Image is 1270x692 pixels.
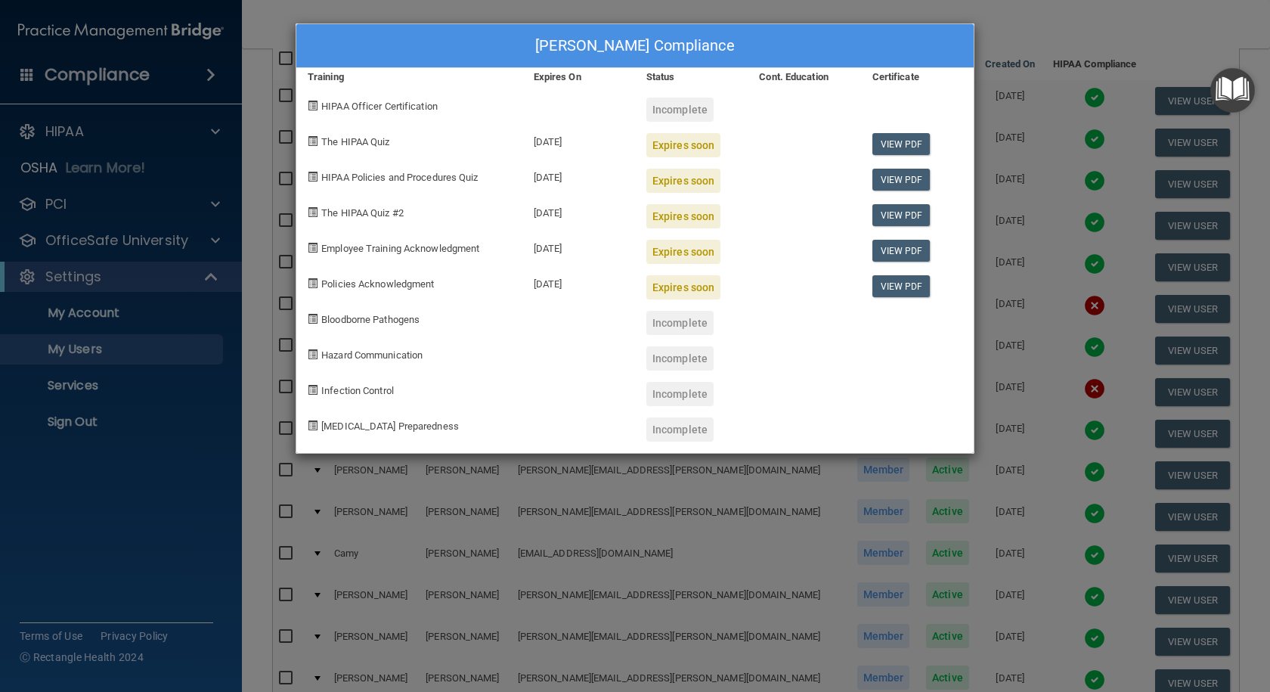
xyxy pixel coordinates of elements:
[872,204,931,226] a: View PDF
[321,278,434,290] span: Policies Acknowledgment
[522,228,635,264] div: [DATE]
[872,169,931,191] a: View PDF
[321,385,394,396] span: Infection Control
[861,68,974,86] div: Certificate
[321,243,479,254] span: Employee Training Acknowledgment
[646,204,720,228] div: Expires soon
[321,101,438,112] span: HIPAA Officer Certification
[646,311,714,335] div: Incomplete
[646,346,714,371] div: Incomplete
[635,68,748,86] div: Status
[646,382,714,406] div: Incomplete
[321,207,404,219] span: The HIPAA Quiz #2
[646,133,720,157] div: Expires soon
[321,314,420,325] span: Bloodborne Pathogens
[872,240,931,262] a: View PDF
[748,68,860,86] div: Cont. Education
[646,417,714,442] div: Incomplete
[1210,68,1255,113] button: Open Resource Center
[646,240,720,264] div: Expires soon
[296,24,974,68] div: [PERSON_NAME] Compliance
[321,172,478,183] span: HIPAA Policies and Procedures Quiz
[522,264,635,299] div: [DATE]
[646,98,714,122] div: Incomplete
[872,133,931,155] a: View PDF
[321,349,423,361] span: Hazard Communication
[522,122,635,157] div: [DATE]
[646,275,720,299] div: Expires soon
[646,169,720,193] div: Expires soon
[296,68,522,86] div: Training
[321,136,389,147] span: The HIPAA Quiz
[522,193,635,228] div: [DATE]
[321,420,459,432] span: [MEDICAL_DATA] Preparedness
[522,68,635,86] div: Expires On
[872,275,931,297] a: View PDF
[522,157,635,193] div: [DATE]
